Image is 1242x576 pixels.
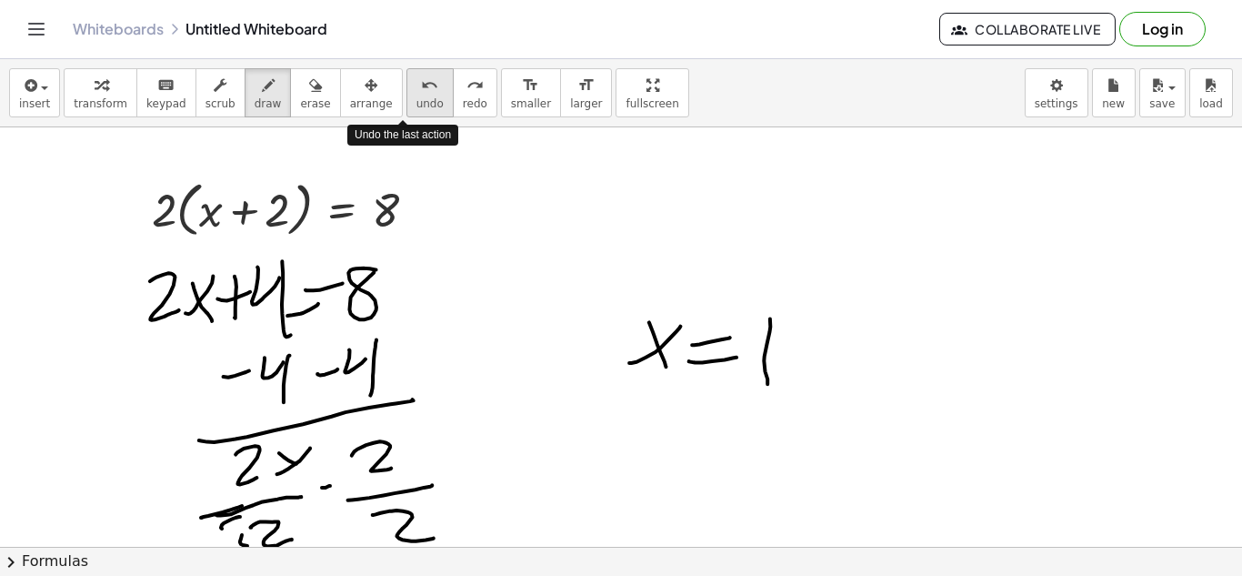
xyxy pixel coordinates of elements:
button: save [1139,68,1186,117]
button: redoredo [453,68,497,117]
i: format_size [577,75,595,96]
button: arrange [340,68,403,117]
button: keyboardkeypad [136,68,196,117]
button: format_sizelarger [560,68,612,117]
span: undo [416,97,444,110]
button: undoundo [406,68,454,117]
button: draw [245,68,292,117]
span: load [1199,97,1223,110]
span: arrange [350,97,393,110]
button: Toggle navigation [22,15,51,44]
span: transform [74,97,127,110]
span: new [1102,97,1125,110]
span: smaller [511,97,551,110]
button: format_sizesmaller [501,68,561,117]
span: save [1149,97,1175,110]
button: fullscreen [616,68,688,117]
button: new [1092,68,1136,117]
button: transform [64,68,137,117]
i: keyboard [157,75,175,96]
i: format_size [522,75,539,96]
span: draw [255,97,282,110]
span: redo [463,97,487,110]
button: load [1189,68,1233,117]
span: Collaborate Live [955,21,1100,37]
button: Log in [1119,12,1206,46]
div: Undo the last action [347,125,458,146]
button: Collaborate Live [939,13,1116,45]
span: scrub [205,97,235,110]
span: insert [19,97,50,110]
button: insert [9,68,60,117]
i: undo [421,75,438,96]
span: erase [300,97,330,110]
span: settings [1035,97,1078,110]
span: larger [570,97,602,110]
span: fullscreen [626,97,678,110]
i: redo [466,75,484,96]
a: Whiteboards [73,20,164,38]
button: scrub [195,68,245,117]
span: keypad [146,97,186,110]
button: settings [1025,68,1088,117]
button: erase [290,68,340,117]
